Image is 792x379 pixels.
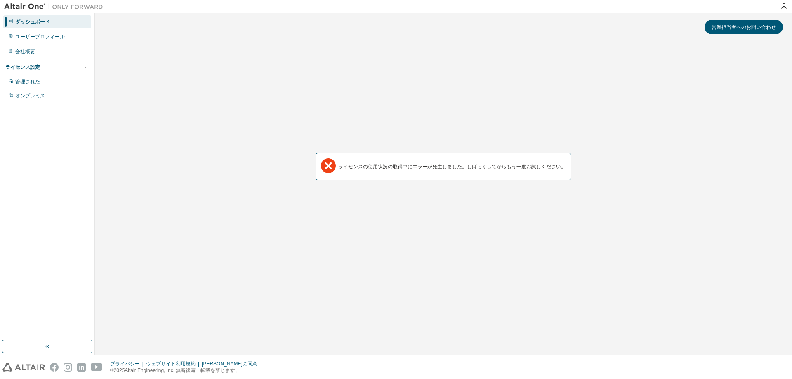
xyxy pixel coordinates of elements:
font: ダッシュボード [15,19,50,25]
font: オンプレミス [15,93,45,99]
font: [PERSON_NAME]の同意 [202,361,257,367]
font: ユーザープロフィール [15,34,65,40]
img: linkedin.svg [77,363,86,372]
img: altair_logo.svg [2,363,45,372]
font: 2025 [114,367,125,373]
img: アルタイルワン [4,2,107,11]
font: Altair Engineering, Inc. 無断複写・転載を禁じます。 [125,367,240,373]
font: © [110,367,114,373]
font: プライバシー [110,361,140,367]
font: 管理された [15,79,40,85]
img: facebook.svg [50,363,59,372]
img: instagram.svg [64,363,72,372]
font: 営業担当者へのお問い合わせ [712,24,776,31]
font: ウェブサイト利用規約 [146,361,196,367]
button: 営業担当者へのお問い合わせ [705,20,783,34]
font: 会社概要 [15,49,35,54]
img: youtube.svg [91,363,103,372]
font: ライセンスの使用状況の取得中にエラーが発生しました。しばらくしてからもう一度お試しください。 [338,164,566,169]
font: ライセンス設定 [5,64,40,70]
